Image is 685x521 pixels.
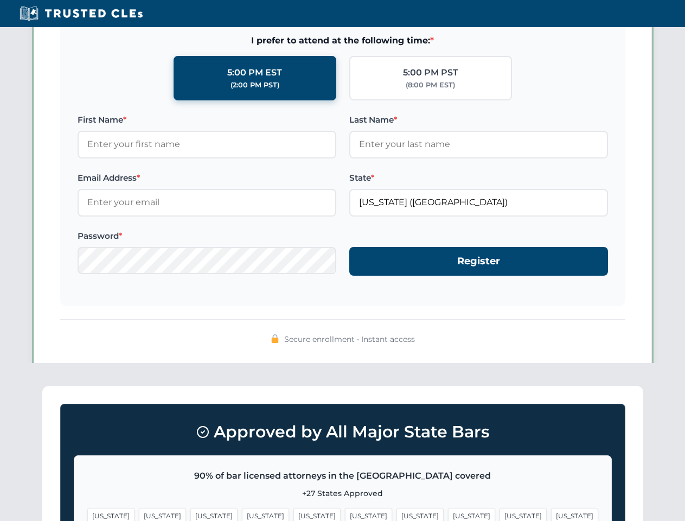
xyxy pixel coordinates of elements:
[227,66,282,80] div: 5:00 PM EST
[349,247,608,276] button: Register
[349,131,608,158] input: Enter your last name
[406,80,455,91] div: (8:00 PM EST)
[349,189,608,216] input: Florida (FL)
[74,417,612,447] h3: Approved by All Major State Bars
[271,334,279,343] img: 🔒
[78,171,336,185] label: Email Address
[87,487,598,499] p: +27 States Approved
[284,333,415,345] span: Secure enrollment • Instant access
[78,113,336,126] label: First Name
[78,34,608,48] span: I prefer to attend at the following time:
[349,113,608,126] label: Last Name
[78,131,336,158] input: Enter your first name
[87,469,598,483] p: 90% of bar licensed attorneys in the [GEOGRAPHIC_DATA] covered
[78,230,336,243] label: Password
[78,189,336,216] input: Enter your email
[349,171,608,185] label: State
[231,80,279,91] div: (2:00 PM PST)
[16,5,146,22] img: Trusted CLEs
[403,66,458,80] div: 5:00 PM PST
